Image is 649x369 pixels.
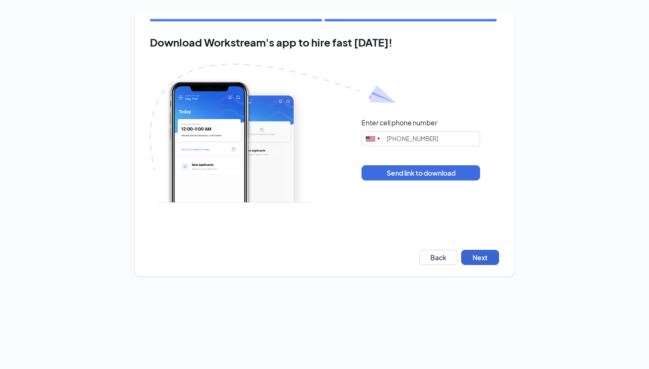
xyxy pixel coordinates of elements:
div: United States: +1 [362,132,384,146]
img: Download Workstream's app with paper plane [150,64,396,203]
button: Send link to download [362,165,480,180]
h2: Download Workstream's app to hire fast [DATE]! [150,37,499,48]
input: (201) 555-0123 [362,131,480,146]
div: Enter cell phone number [362,118,437,127]
button: Next [461,250,499,265]
button: Back [419,250,457,265]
